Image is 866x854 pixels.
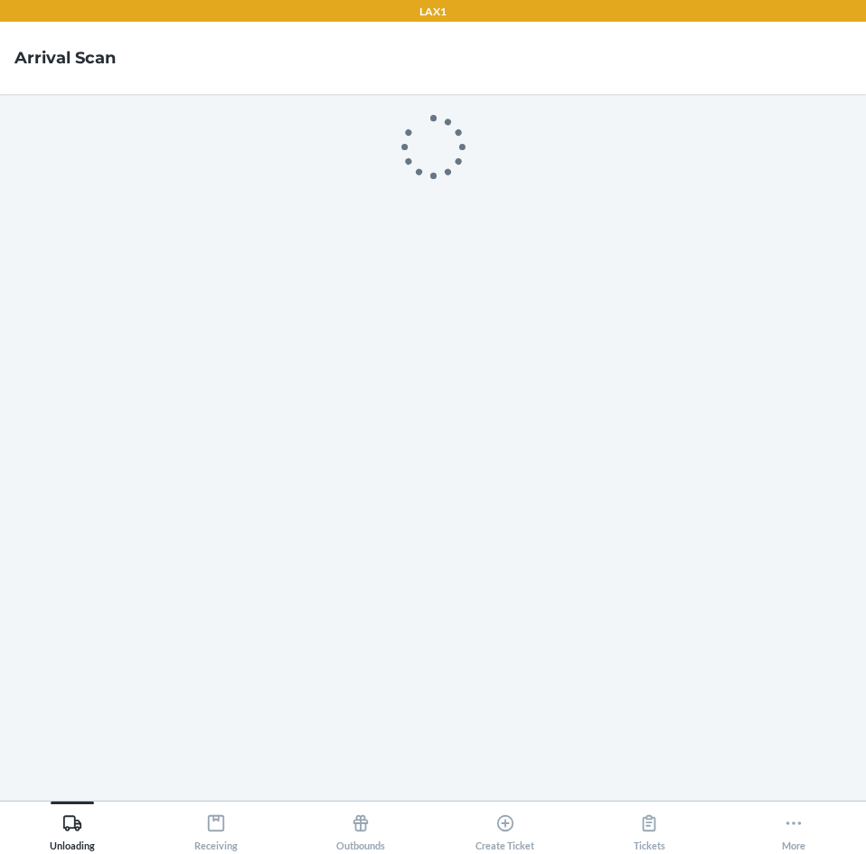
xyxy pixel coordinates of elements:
[475,806,534,851] div: Create Ticket
[194,806,238,851] div: Receiving
[419,4,447,20] p: LAX1
[782,806,805,851] div: More
[288,802,433,851] button: Outbounds
[634,806,665,851] div: Tickets
[721,802,866,851] button: More
[336,806,385,851] div: Outbounds
[14,46,116,70] h4: Arrival Scan
[578,802,722,851] button: Tickets
[145,802,289,851] button: Receiving
[433,802,578,851] button: Create Ticket
[50,806,95,851] div: Unloading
